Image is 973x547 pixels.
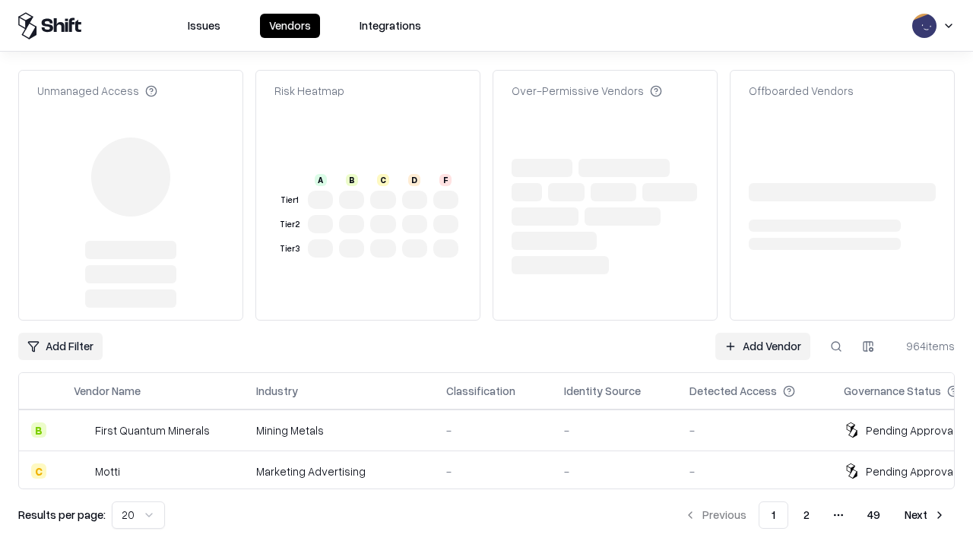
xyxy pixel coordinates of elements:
[274,83,344,99] div: Risk Heatmap
[346,174,358,186] div: B
[95,422,210,438] div: First Quantum Minerals
[74,463,89,479] img: Motti
[749,83,854,99] div: Offboarded Vendors
[855,501,892,529] button: 49
[277,194,302,207] div: Tier 1
[315,174,327,186] div: A
[564,383,641,399] div: Identity Source
[446,383,515,399] div: Classification
[277,242,302,255] div: Tier 3
[866,463,956,479] div: Pending Approval
[37,83,157,99] div: Unmanaged Access
[74,422,89,438] img: First Quantum Minerals
[377,174,389,186] div: C
[408,174,420,186] div: D
[564,422,665,438] div: -
[564,463,665,479] div: -
[74,383,141,399] div: Vendor Name
[256,463,422,479] div: Marketing Advertising
[689,422,819,438] div: -
[256,422,422,438] div: Mining Metals
[31,463,46,479] div: C
[446,463,540,479] div: -
[675,501,955,529] nav: pagination
[256,383,298,399] div: Industry
[31,422,46,438] div: B
[791,501,822,529] button: 2
[844,383,941,399] div: Governance Status
[277,218,302,231] div: Tier 2
[759,501,788,529] button: 1
[179,14,230,38] button: Issues
[689,383,777,399] div: Detected Access
[866,422,956,438] div: Pending Approval
[689,463,819,479] div: -
[439,174,452,186] div: F
[512,83,662,99] div: Over-Permissive Vendors
[95,463,120,479] div: Motti
[894,338,955,354] div: 964 items
[350,14,430,38] button: Integrations
[18,333,103,360] button: Add Filter
[895,501,955,529] button: Next
[715,333,810,360] a: Add Vendor
[446,422,540,438] div: -
[260,14,320,38] button: Vendors
[18,507,106,523] p: Results per page:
